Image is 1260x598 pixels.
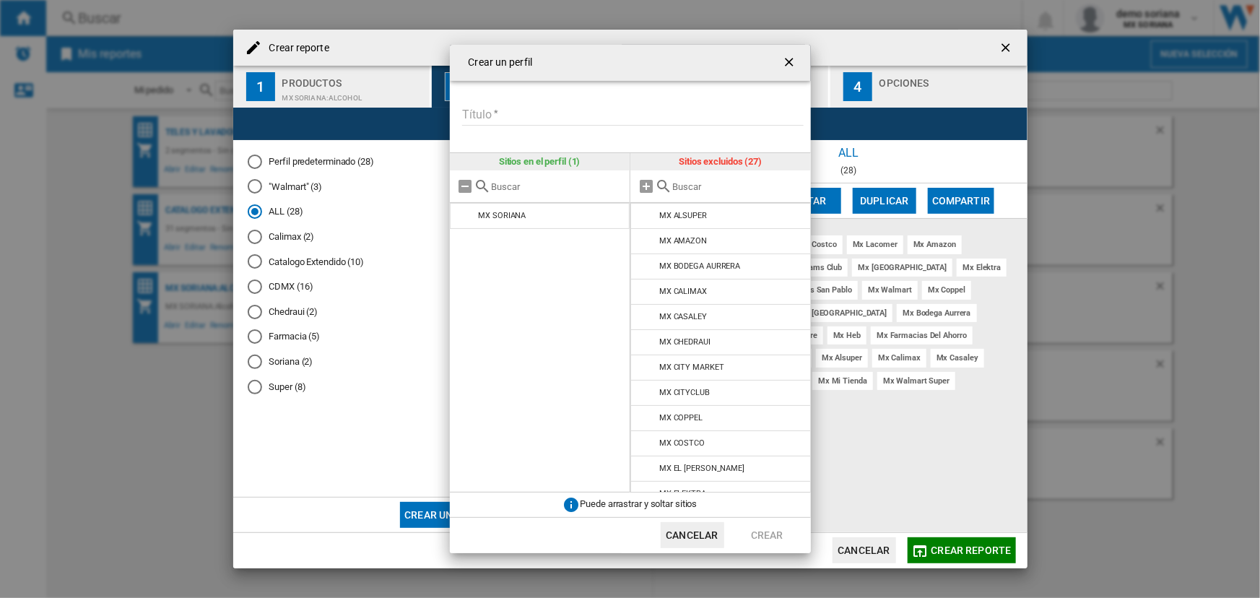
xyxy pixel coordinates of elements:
div: MX CALIMAX [659,287,707,296]
button: getI18NText('BUTTONS.CLOSE_DIALOG') [776,48,805,77]
div: MX COPPEL [659,413,703,422]
div: MX ALSUPER [659,211,707,220]
button: Cancelar [661,522,724,548]
div: MX COSTCO [659,438,705,448]
md-icon: Quitar todo [457,178,474,195]
h4: Crear un perfil [461,56,533,70]
div: MX ELEKTRA [659,489,706,498]
div: MX CITYCLUB [659,388,710,397]
div: MX BODEGA AURRERA [659,261,740,271]
div: MX SORIANA [478,211,526,220]
div: MX CITY MARKET [659,363,724,372]
div: Sitios excluidos (27) [630,153,811,170]
md-icon: Añadir todos [638,178,655,195]
div: MX EL [PERSON_NAME] [659,464,744,473]
div: MX CHEDRAUI [659,337,711,347]
span: Puede arrastrar y soltar sitios [581,498,698,509]
input: Buscar [672,181,804,192]
input: Buscar [492,181,623,192]
div: MX AMAZON [659,236,707,246]
div: Sitios en el perfil (1) [450,153,630,170]
div: MX CASALEY [659,312,707,321]
button: Crear [736,522,799,548]
ng-md-icon: getI18NText('BUTTONS.CLOSE_DIALOG') [782,55,799,72]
